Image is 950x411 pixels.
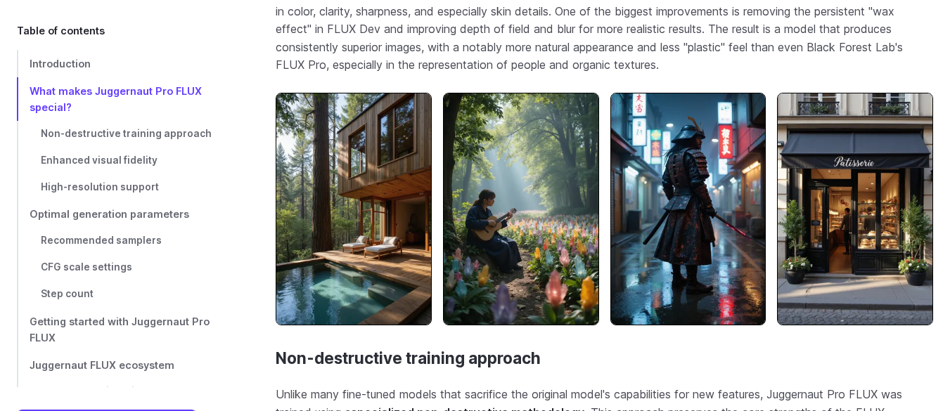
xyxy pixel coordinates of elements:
span: What makes Juggernaut Pro FLUX special? [30,85,202,113]
a: Introduction [17,50,231,77]
img: A garden of crystalline flowers that change color with sound waves, tended by a blind musician wh... [443,93,599,326]
a: Recommended samplers [17,228,231,254]
a: Optimal generation parameters [17,200,231,228]
span: Enhanced visual fidelity [41,155,158,166]
span: Step count [41,288,94,299]
span: Juggernaut FLUX ecosystem [30,359,174,371]
img: A high-end patisserie storefront in Paris at sunrise, with elaborate pastry displays visible thro... [777,93,933,326]
span: CFG scale settings [41,261,132,273]
a: High-resolution support [17,174,231,201]
a: Non-destructive training approach [17,121,231,148]
a: What makes Juggernaut Pro FLUX special? [17,77,231,121]
a: Juggernaut Lightning FLUX [17,379,231,405]
a: CFG scale settings [17,254,231,281]
a: Enhanced visual fidelity [17,148,231,174]
span: Non-destructive training approach [41,128,212,139]
a: Juggernaut FLUX ecosystem [17,351,231,379]
span: Table of contents [17,22,105,39]
span: Introduction [30,58,91,70]
img: A luxury treehouse resort suite built around ancient redwoods, with floor-to-ceiling windows reve... [276,93,432,326]
span: High-resolution support [41,181,159,193]
span: Getting started with Juggernaut Pro FLUX [30,315,210,344]
span: Juggernaut Lightning FLUX [41,386,174,397]
a: Non-destructive training approach [276,349,541,368]
a: Getting started with Juggernaut Pro FLUX [17,308,231,351]
a: Step count [17,281,231,308]
span: Optimal generation parameters [30,208,189,220]
img: A futuristic samurai warrior with armor made of shifting nanobots that form protective geometric ... [610,93,766,326]
span: Recommended samplers [41,235,162,246]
